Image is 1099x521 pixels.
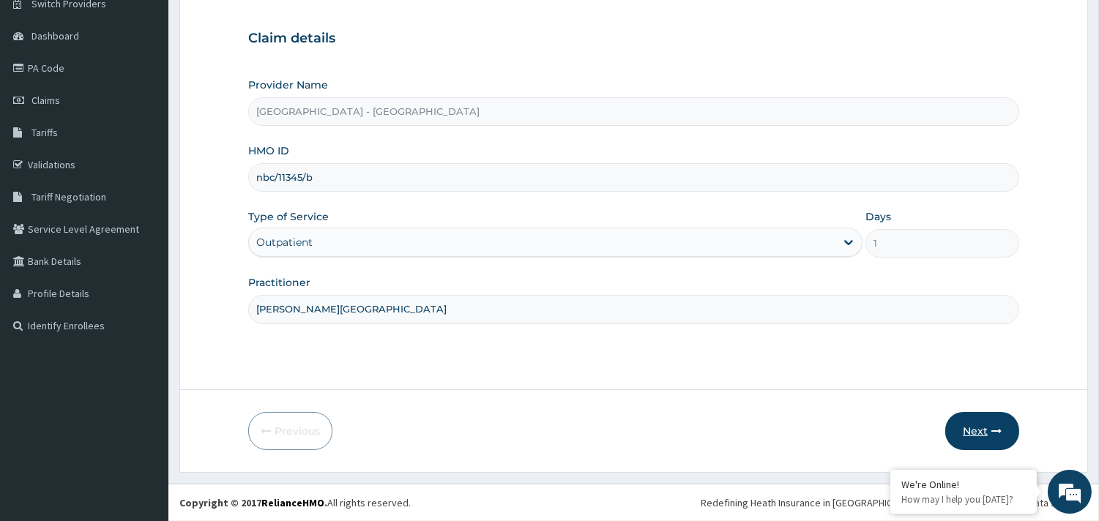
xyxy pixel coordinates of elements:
footer: All rights reserved. [168,484,1099,521]
strong: Copyright © 2017 . [179,496,327,509]
img: d_794563401_company_1708531726252_794563401 [27,73,59,110]
span: Claims [31,94,60,107]
label: Days [865,209,891,224]
div: We're Online! [901,478,1026,491]
span: Dashboard [31,29,79,42]
div: Minimize live chat window [240,7,275,42]
label: Practitioner [248,275,310,290]
div: Chat with us now [76,82,246,101]
textarea: Type your message and hit 'Enter' [7,357,279,408]
button: Previous [248,412,332,450]
h3: Claim details [248,31,1019,47]
span: Tariffs [31,126,58,139]
span: Tariff Negotiation [31,190,106,203]
span: We're online! [85,163,202,311]
div: Outpatient [256,235,313,250]
input: Enter Name [248,295,1019,323]
a: RelianceHMO [261,496,324,509]
div: Redefining Heath Insurance in [GEOGRAPHIC_DATA] using Telemedicine and Data Science! [701,495,1088,510]
p: How may I help you today? [901,493,1026,506]
button: Next [945,412,1019,450]
label: HMO ID [248,143,289,158]
label: Type of Service [248,209,329,224]
input: Enter HMO ID [248,163,1019,192]
label: Provider Name [248,78,328,92]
